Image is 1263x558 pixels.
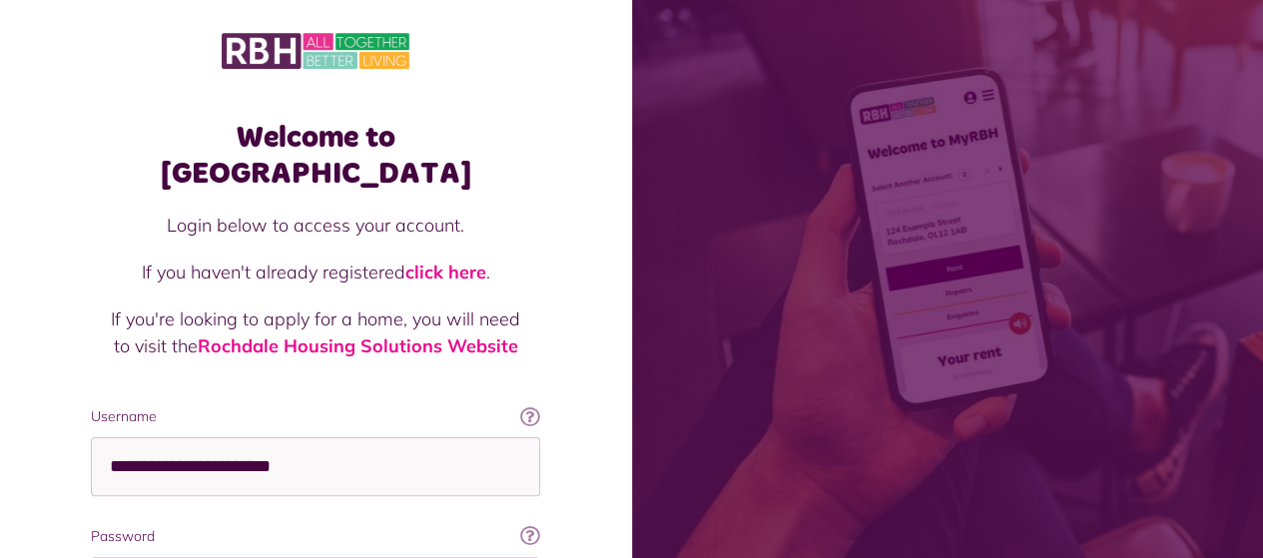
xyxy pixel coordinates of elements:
a: Rochdale Housing Solutions Website [198,334,518,357]
a: click here [405,261,486,283]
p: Login below to access your account. [111,212,520,239]
p: If you haven't already registered . [111,259,520,285]
label: Password [91,526,540,547]
p: If you're looking to apply for a home, you will need to visit the [111,305,520,359]
img: MyRBH [222,30,409,72]
label: Username [91,406,540,427]
h1: Welcome to [GEOGRAPHIC_DATA] [91,120,540,192]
